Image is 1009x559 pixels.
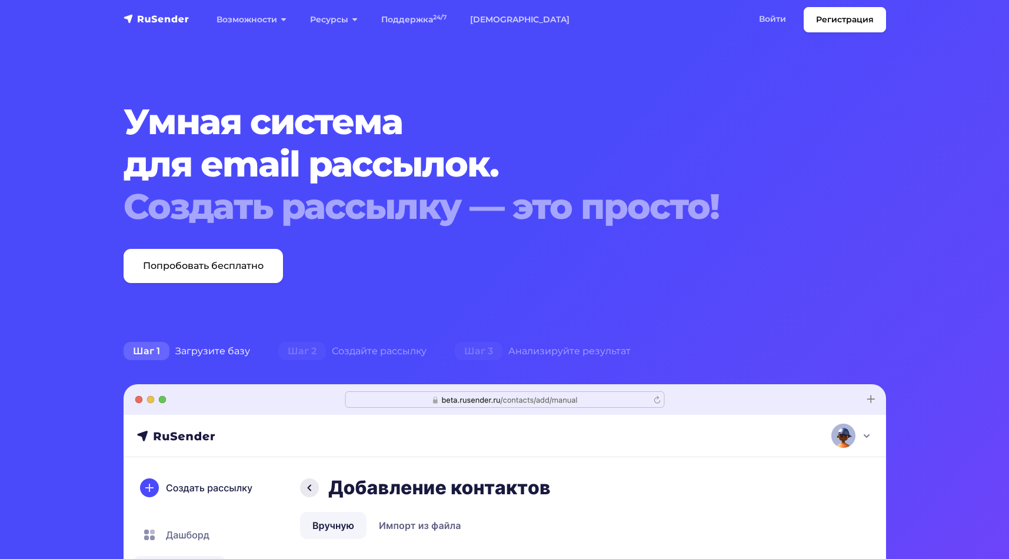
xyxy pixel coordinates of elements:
[205,8,298,32] a: Возможности
[298,8,369,32] a: Ресурсы
[109,340,264,363] div: Загрузите базу
[124,101,821,228] h1: Умная система для email рассылок.
[278,342,326,361] span: Шаг 2
[458,8,581,32] a: [DEMOGRAPHIC_DATA]
[124,249,283,283] a: Попробовать бесплатно
[441,340,645,363] div: Анализируйте результат
[747,7,798,31] a: Войти
[455,342,502,361] span: Шаг 3
[264,340,441,363] div: Создайте рассылку
[124,185,821,228] div: Создать рассылку — это просто!
[433,14,447,21] sup: 24/7
[804,7,886,32] a: Регистрация
[124,342,169,361] span: Шаг 1
[124,13,189,25] img: RuSender
[369,8,458,32] a: Поддержка24/7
